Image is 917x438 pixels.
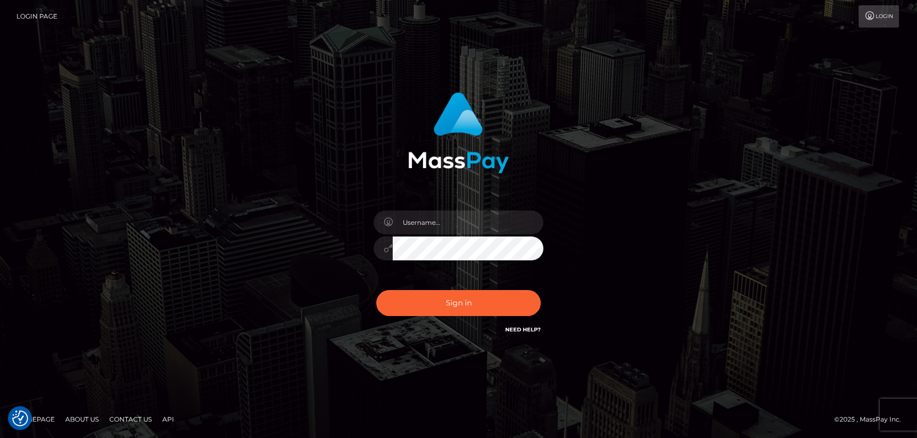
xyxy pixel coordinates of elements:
a: Login [859,5,899,28]
input: Username... [393,211,543,234]
a: About Us [61,411,103,427]
a: Contact Us [105,411,156,427]
a: Login Page [16,5,57,28]
a: Homepage [12,411,59,427]
img: MassPay Login [408,92,509,173]
a: Need Help? [505,326,541,333]
button: Sign in [376,290,541,316]
img: Revisit consent button [12,410,28,426]
div: © 2025 , MassPay Inc. [834,414,909,425]
a: API [158,411,178,427]
button: Consent Preferences [12,410,28,426]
